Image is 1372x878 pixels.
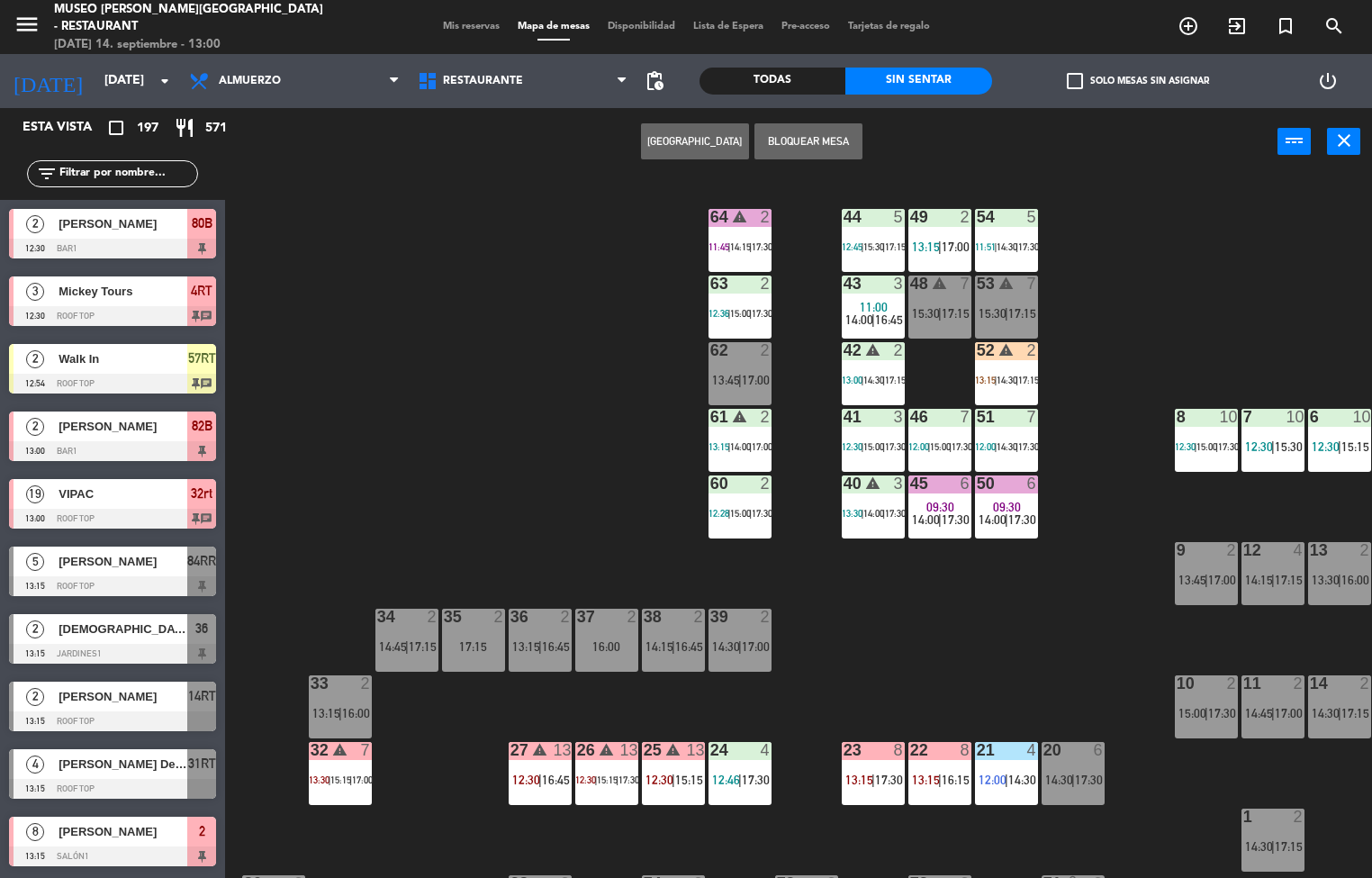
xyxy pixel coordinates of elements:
div: 2 [1226,542,1237,558]
i: warning [998,342,1014,358]
i: menu [14,11,41,38]
i: warning [599,742,614,757]
div: 3 [893,276,904,292]
span: | [861,241,863,252]
button: menu [14,11,41,44]
span: 17:15 [1341,706,1369,720]
div: Sin sentar [845,68,991,95]
i: warning [532,742,547,757]
span: 11:00 [860,300,888,314]
span: 17:30 [885,508,906,519]
div: 2 [1359,542,1370,558]
span: 13:30 [1312,573,1340,587]
span: 84RR [187,550,216,572]
span: 17:00 [942,240,970,254]
div: 63 [710,276,711,292]
span: 15:00 [1196,441,1217,452]
input: Filtrar por nombre... [58,164,197,184]
span: 17:15 [1008,306,1036,321]
span: 15:00 [863,441,884,452]
span: | [1338,439,1341,454]
span: 14RT [188,685,216,707]
span: 16:00 [1341,573,1369,587]
span: 13:00 [842,375,862,385]
span: Tarjetas de regalo [839,22,939,32]
span: 2 [26,620,44,638]
i: power_input [1284,130,1305,151]
span: | [1271,706,1275,720]
div: 52 [977,342,978,358]
i: close [1333,130,1355,151]
span: 12:00 [908,441,929,452]
div: 20 [1043,742,1044,758]
span: | [1271,573,1275,587]
div: 7 [1243,409,1244,425]
span: 12:45 [842,241,862,252]
div: 51 [977,409,978,425]
button: close [1327,128,1360,155]
div: 12 [1243,542,1244,558]
span: | [861,375,863,385]
span: 15:00 [730,308,751,319]
span: | [1015,375,1018,385]
span: | [749,508,752,519]
span: | [949,441,952,452]
div: 10 [1219,409,1237,425]
span: 09:30 [993,500,1021,514]
span: 15:30 [863,241,884,252]
span: 11:51 [975,241,996,252]
span: 14:30 [863,375,884,385]
span: check_box_outline_blank [1067,73,1083,89]
div: 10 [1177,675,1178,692]
span: | [938,306,942,321]
span: 3 [26,283,44,301]
div: 46 [910,409,911,425]
span: | [1338,706,1341,720]
div: 13 [619,742,637,758]
div: 14 [1310,675,1311,692]
div: 11 [1243,675,1244,692]
span: 32rt [191,483,212,504]
span: 12:00 [975,441,996,452]
span: 80B [192,213,212,234]
div: 8 [1177,409,1178,425]
div: 8 [960,742,970,758]
span: 16:45 [875,312,903,327]
span: 13:15 [312,706,340,720]
span: | [1271,439,1275,454]
div: 54 [977,209,978,225]
span: 2 [26,418,44,436]
span: 571 [205,118,227,139]
span: 17:15 [885,375,906,385]
div: 49 [910,209,911,225]
div: 36 [510,609,511,625]
span: | [672,639,675,654]
span: 17:30 [1218,441,1239,452]
div: 2 [760,342,771,358]
span: 14:30 [997,241,1017,252]
div: 43 [844,276,844,292]
div: 7 [360,742,371,758]
span: 11:45 [709,241,729,252]
span: | [727,308,730,319]
span: | [749,308,752,319]
div: 62 [710,342,711,358]
span: 12:30 [1175,441,1196,452]
div: 60 [710,475,711,492]
i: add_circle_outline [1178,15,1199,37]
span: 14:00 [912,512,940,527]
span: | [672,773,675,787]
span: | [538,639,542,654]
span: 17:30 [752,241,772,252]
span: 14:30 [997,375,1017,385]
div: 2 [1226,675,1237,692]
div: 17:15 [442,640,505,653]
span: 2 [26,350,44,368]
div: Museo [PERSON_NAME][GEOGRAPHIC_DATA] - Restaurant [54,1,329,36]
span: | [749,241,752,252]
span: 17:30 [752,308,772,319]
span: 12:30 [842,441,862,452]
span: | [871,312,875,327]
span: 17:15 [942,306,970,321]
span: [DEMOGRAPHIC_DATA][PERSON_NAME] [59,620,187,638]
